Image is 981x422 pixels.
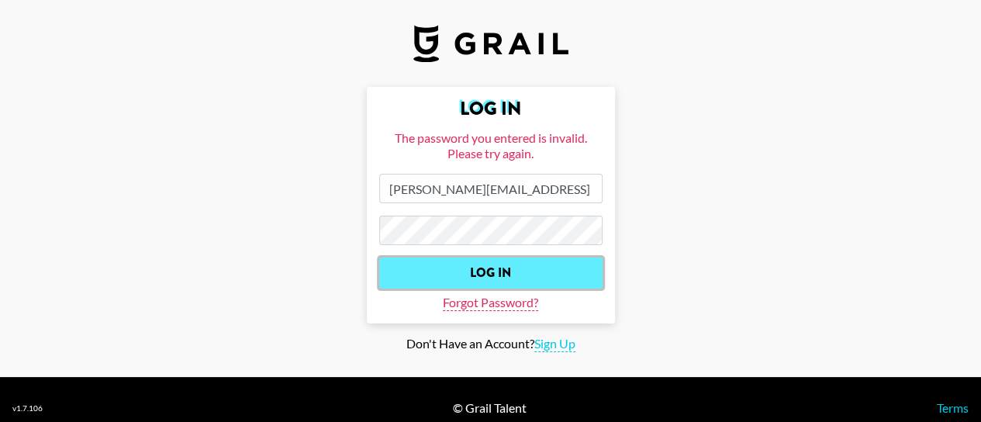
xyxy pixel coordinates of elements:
input: Email [379,174,603,203]
span: Sign Up [534,336,575,352]
div: v 1.7.106 [12,403,43,413]
img: Grail Talent Logo [413,25,568,62]
a: Terms [937,400,969,415]
span: Forgot Password? [443,295,538,311]
div: Don't Have an Account? [12,336,969,352]
input: Log In [379,258,603,289]
h2: Log In [379,99,603,118]
div: The password you entered is invalid. Please try again. [379,130,603,161]
div: © Grail Talent [453,400,527,416]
